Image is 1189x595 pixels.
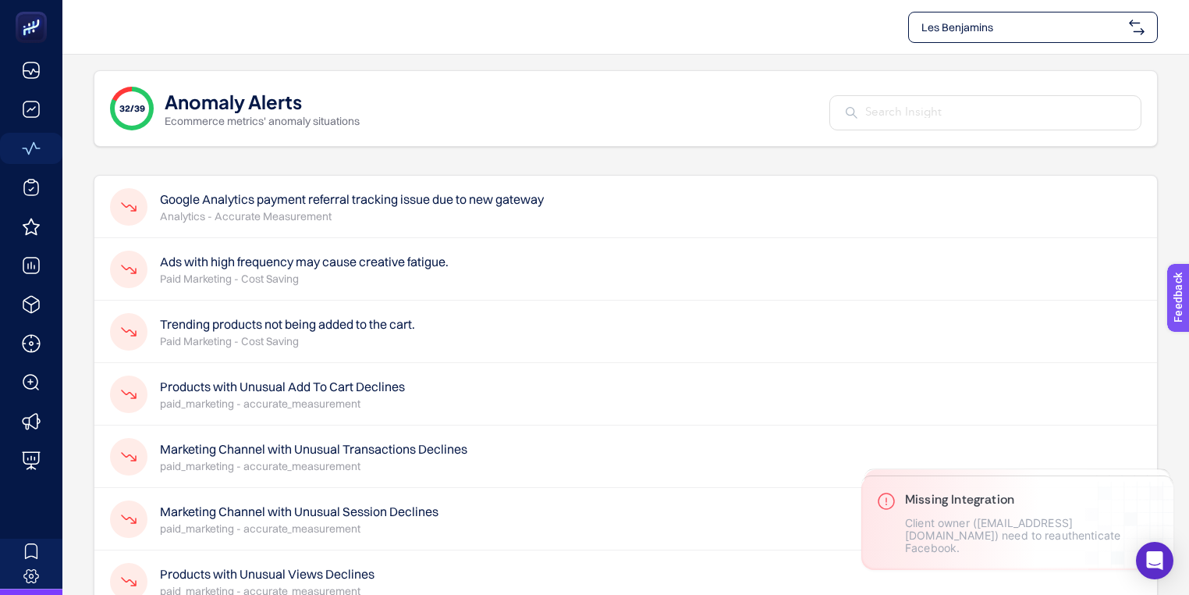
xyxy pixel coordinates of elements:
h4: Google Analytics payment referral tracking issue due to new gateway [160,190,544,208]
div: Open Intercom Messenger [1136,542,1173,579]
p: Ecommerce metrics' anomaly situations [165,113,360,129]
span: 32/39 [119,102,145,115]
span: Les Benjamins [921,20,1123,35]
img: Search Insight [846,107,857,119]
h4: Products with Unusual Add To Cart Declines [160,377,405,396]
h4: Products with Unusual Views Declines [160,565,374,583]
p: Paid Marketing - Cost Saving [160,271,449,287]
h4: Trending products not being added to the cart. [160,315,415,333]
p: paid_marketing - accurate_measurement [160,521,438,536]
span: Feedback [9,5,59,17]
p: Paid Marketing - Cost Saving [160,333,415,349]
p: paid_marketing - accurate_measurement [160,458,467,474]
h4: Marketing Channel with Unusual Session Declines [160,502,438,521]
p: Client owner ([EMAIL_ADDRESS][DOMAIN_NAME]) need to reauthenticate Facebook. [905,517,1158,554]
p: paid_marketing - accurate_measurement [160,396,405,412]
h3: Missing Integration [905,492,1158,508]
img: svg%3e [1129,20,1145,35]
h1: Anomaly Alerts [165,88,302,113]
h4: Ads with high frequency may cause creative fatigue. [160,252,449,271]
input: Search Insight [865,104,1125,122]
p: Analytics - Accurate Measurement [160,208,544,224]
h4: Marketing Channel with Unusual Transactions Declines [160,440,467,458]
